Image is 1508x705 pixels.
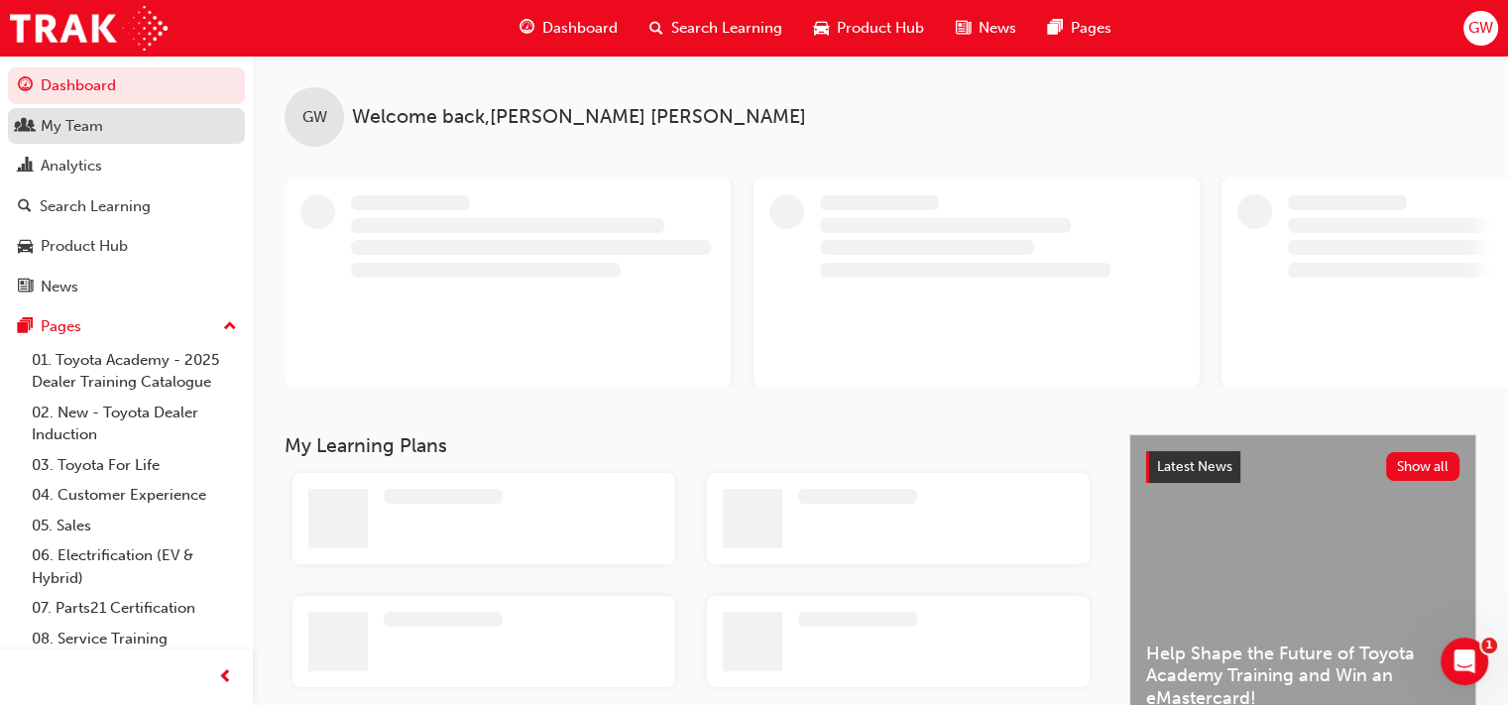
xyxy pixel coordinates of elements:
a: Latest NewsShow all [1146,451,1459,483]
div: Analytics [41,155,102,177]
span: people-icon [18,118,33,136]
button: DashboardMy TeamAnalyticsSearch LearningProduct HubNews [8,63,245,308]
button: Pages [8,308,245,345]
a: Analytics [8,148,245,184]
span: news-icon [956,16,971,41]
span: prev-icon [218,665,233,690]
a: Product Hub [8,228,245,265]
span: 1 [1481,638,1497,653]
div: My Team [41,115,103,138]
span: chart-icon [18,158,33,176]
a: guage-iconDashboard [504,8,634,49]
a: pages-iconPages [1032,8,1127,49]
a: 06. Electrification (EV & Hybrid) [24,540,245,593]
iframe: Intercom live chat [1441,638,1488,685]
a: 07. Parts21 Certification [24,593,245,624]
div: News [41,276,78,298]
h3: My Learning Plans [285,434,1098,457]
a: 03. Toyota For Life [24,450,245,481]
span: pages-icon [1048,16,1063,41]
span: Dashboard [542,17,618,40]
span: guage-icon [520,16,534,41]
span: guage-icon [18,77,33,95]
span: Welcome back , [PERSON_NAME] [PERSON_NAME] [352,106,806,129]
button: Show all [1386,452,1460,481]
span: GW [1468,17,1493,40]
a: My Team [8,108,245,145]
span: Product Hub [837,17,924,40]
div: Pages [41,315,81,338]
a: News [8,269,245,305]
a: 05. Sales [24,511,245,541]
a: 04. Customer Experience [24,480,245,511]
a: 02. New - Toyota Dealer Induction [24,398,245,450]
a: 08. Service Training [24,624,245,654]
span: Search Learning [671,17,782,40]
span: up-icon [223,314,237,340]
span: News [979,17,1016,40]
div: Product Hub [41,235,128,258]
span: Latest News [1157,458,1232,475]
span: Pages [1071,17,1111,40]
span: car-icon [18,238,33,256]
span: car-icon [814,16,829,41]
span: GW [302,106,327,129]
a: Search Learning [8,188,245,225]
div: Search Learning [40,195,151,218]
a: 01. Toyota Academy - 2025 Dealer Training Catalogue [24,345,245,398]
span: search-icon [649,16,663,41]
a: Dashboard [8,67,245,104]
a: car-iconProduct Hub [798,8,940,49]
a: search-iconSearch Learning [634,8,798,49]
span: pages-icon [18,318,33,336]
span: news-icon [18,279,33,296]
img: Trak [10,6,168,51]
span: search-icon [18,198,32,216]
button: GW [1463,11,1498,46]
a: news-iconNews [940,8,1032,49]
